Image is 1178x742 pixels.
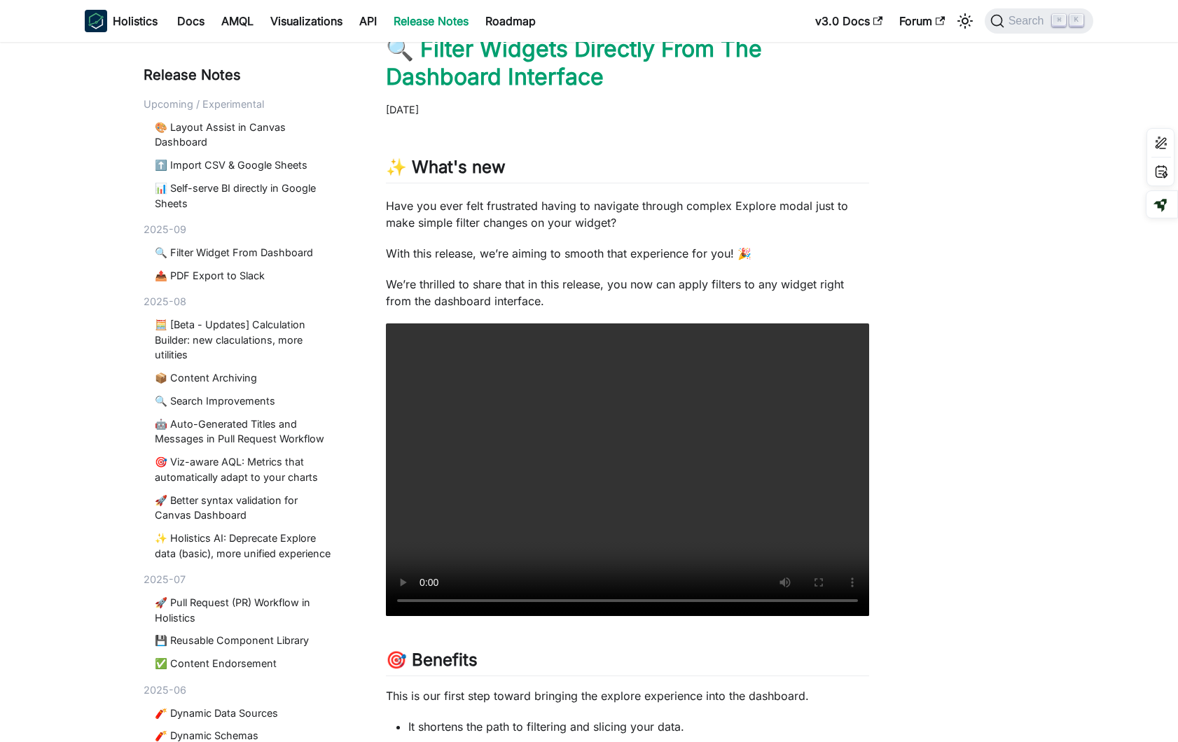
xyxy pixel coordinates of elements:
p: With this release, we’re aiming to smooth that experience for you! 🎉 [386,245,869,262]
img: Holistics [85,10,107,32]
a: HolisticsHolistics [85,10,158,32]
button: Switch between dark and light mode (currently light mode) [954,10,976,32]
b: Holistics [113,13,158,29]
a: Release Notes [385,10,477,32]
video: Your browser does not support embedding video, but you can . [386,323,869,616]
a: AMQL [213,10,262,32]
div: 2025-09 [144,222,341,237]
h2: 🎯 Benefits [386,650,869,676]
a: 🧨 Dynamic Data Sources [155,706,335,721]
a: Visualizations [262,10,351,32]
div: 2025-08 [144,294,341,309]
div: Release Notes [144,64,341,85]
a: 🚀 Better syntax validation for Canvas Dashboard [155,493,335,523]
a: Roadmap [477,10,544,32]
a: ⬆️ Import CSV & Google Sheets [155,157,335,173]
a: 🔍 Search Improvements [155,393,335,409]
a: 🎨 Layout Assist in Canvas Dashboard [155,120,335,150]
a: v3.0 Docs [807,10,891,32]
kbd: K [1069,14,1083,27]
div: Upcoming / Experimental [144,97,341,112]
p: Have you ever felt frustrated having to navigate through complex Explore modal just to make simpl... [386,197,869,231]
span: Search [1004,15,1053,27]
a: 🤖 Auto-Generated Titles and Messages in Pull Request Workflow [155,416,335,447]
a: ✅ Content Endorsement [155,656,335,671]
a: 💾 Reusable Component Library [155,633,335,648]
p: We’re thrilled to share that in this release, you now can apply filters to any widget right from ... [386,276,869,309]
h2: ✨ What's new [386,157,869,183]
a: 📦 Content Archiving [155,370,335,386]
a: Forum [891,10,953,32]
div: 2025-07 [144,572,341,587]
a: 🔍 Filter Widgets Directly From The Dashboard Interface [386,35,762,90]
p: This is our first step toward bringing the explore experience into the dashboard. [386,687,869,704]
a: API [351,10,385,32]
a: 🧮 [Beta - Updates] Calculation Builder: new claculations, more utilities [155,317,335,363]
a: 🔍 Filter Widget From Dashboard [155,245,335,260]
button: Search (Command+K) [985,8,1093,34]
a: 📊 Self-serve BI directly in Google Sheets [155,181,335,211]
li: It shortens the path to filtering and slicing your data. [408,718,869,735]
a: 🎯 Viz-aware AQL: Metrics that automatically adapt to your charts [155,454,335,484]
a: Docs [169,10,213,32]
a: 🚀 Pull Request (PR) Workflow in Holistics [155,595,335,625]
a: 📤 PDF Export to Slack [155,268,335,283]
kbd: ⌘ [1052,14,1066,27]
div: 2025-06 [144,682,341,698]
nav: Blog recent posts navigation [144,64,341,742]
a: ✨ Holistics AI: Deprecate Explore data (basic), more unified experience [155,531,335,561]
time: [DATE] [386,104,419,115]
